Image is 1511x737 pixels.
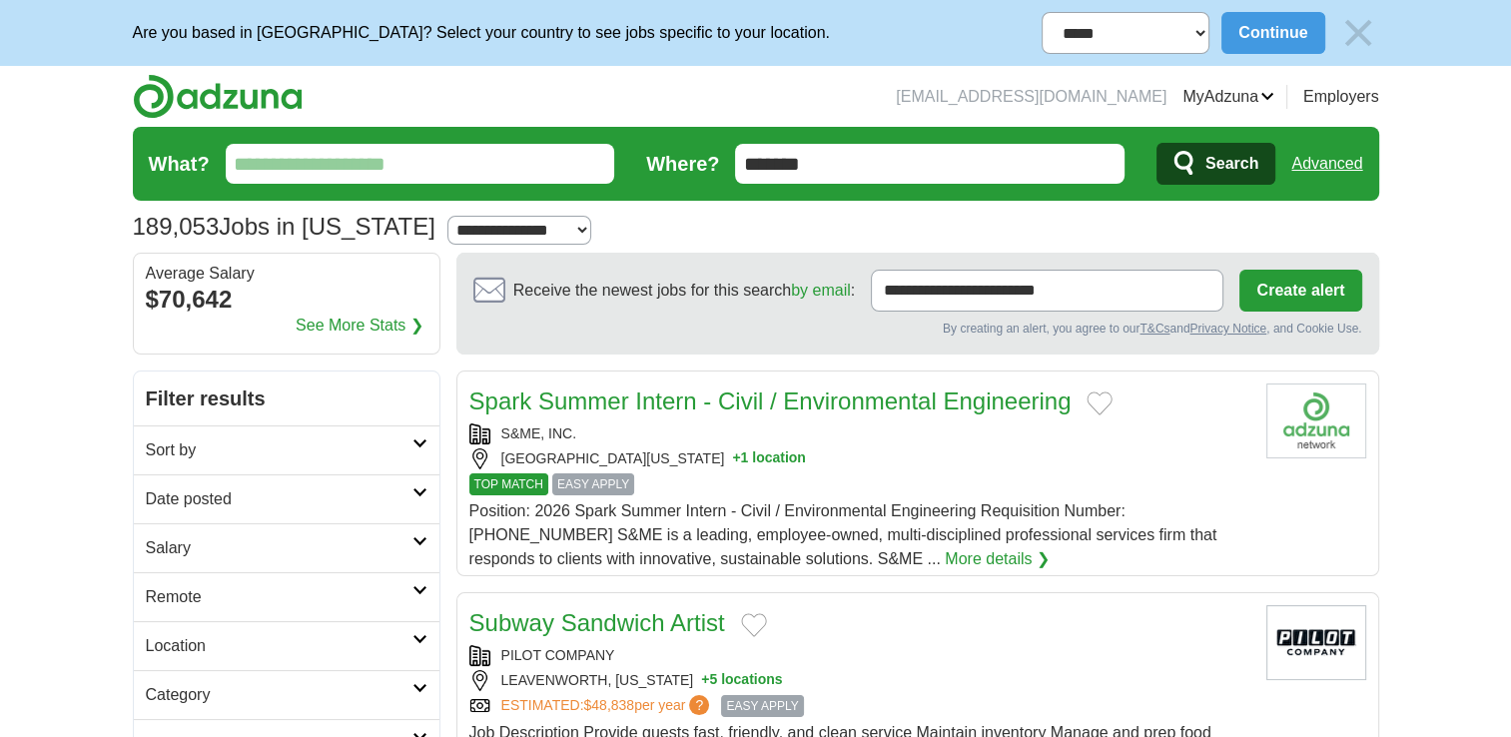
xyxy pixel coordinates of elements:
a: Salary [134,523,439,572]
a: Sort by [134,425,439,474]
a: by email [791,282,851,299]
li: [EMAIL_ADDRESS][DOMAIN_NAME] [896,85,1166,109]
div: S&ME, INC. [469,423,1250,444]
p: Are you based in [GEOGRAPHIC_DATA]? Select your country to see jobs specific to your location. [133,21,830,45]
a: Date posted [134,474,439,523]
a: Spark Summer Intern - Civil / Environmental Engineering [469,387,1072,414]
div: LEAVENWORTH, [US_STATE] [469,670,1250,691]
a: ESTIMATED:$48,838per year? [501,695,714,717]
span: EASY APPLY [552,473,634,495]
span: EASY APPLY [721,695,803,717]
h2: Filter results [134,371,439,425]
span: 189,053 [133,209,220,245]
label: Where? [646,149,719,179]
img: icon_close_no_bg.svg [1337,12,1379,54]
div: [GEOGRAPHIC_DATA][US_STATE] [469,448,1250,469]
h2: Category [146,683,412,707]
button: Search [1156,143,1275,185]
a: Employers [1303,85,1379,109]
h1: Jobs in [US_STATE] [133,213,435,240]
span: ? [689,695,709,715]
a: See More Stats ❯ [296,314,423,338]
a: Category [134,670,439,719]
h2: Remote [146,585,412,609]
span: Search [1205,144,1258,184]
h2: Sort by [146,438,412,462]
span: + [732,448,740,469]
div: By creating an alert, you agree to our and , and Cookie Use. [473,320,1362,338]
button: Add to favorite jobs [741,613,767,637]
span: Position: 2026 Spark Summer Intern - Civil / Environmental Engineering Requisition Number: [PHONE... [469,502,1217,567]
button: Create alert [1239,270,1361,312]
a: Advanced [1291,144,1362,184]
div: Average Salary [146,266,427,282]
button: +5 locations [701,670,782,691]
a: Privacy Notice [1189,322,1266,336]
span: Receive the newest jobs for this search : [513,279,855,303]
img: Adzuna logo [133,74,303,119]
button: Continue [1221,12,1324,54]
h2: Location [146,634,412,658]
span: + [701,670,709,691]
span: $48,838 [583,697,634,713]
button: +1 location [732,448,806,469]
button: Add to favorite jobs [1087,391,1113,415]
a: PILOT COMPANY [501,647,615,663]
span: TOP MATCH [469,473,548,495]
img: Company logo [1266,383,1366,458]
div: $70,642 [146,282,427,318]
a: Location [134,621,439,670]
h2: Date posted [146,487,412,511]
img: Pilot Company logo [1266,605,1366,680]
a: Subway Sandwich Artist [469,609,725,636]
a: MyAdzuna [1182,85,1274,109]
a: Remote [134,572,439,621]
a: T&Cs [1139,322,1169,336]
h2: Salary [146,536,412,560]
label: What? [149,149,210,179]
a: More details ❯ [945,547,1050,571]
